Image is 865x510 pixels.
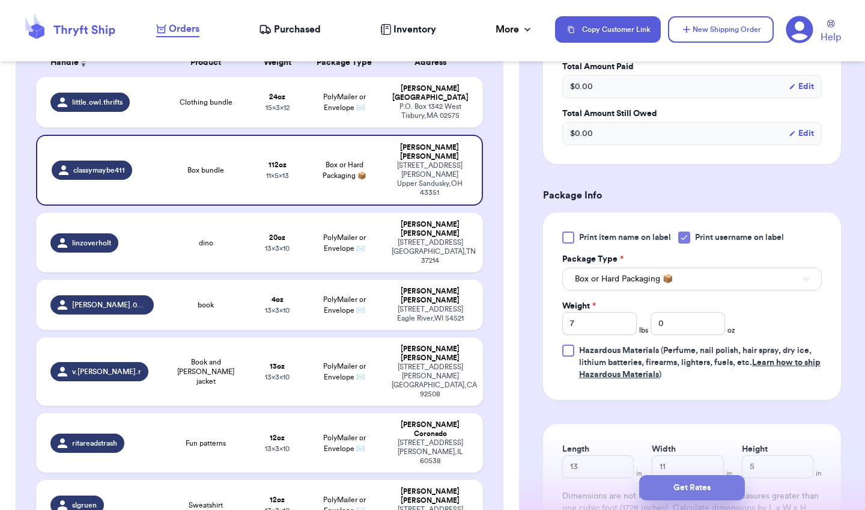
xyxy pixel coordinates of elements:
a: Help [821,20,841,45]
div: [STREET_ADDRESS][PERSON_NAME] [GEOGRAPHIC_DATA] , CA 92508 [392,363,469,399]
span: (Perfume, nail polish, hair spray, dry ice, lithium batteries, firearms, lighters, fuels, etc. ) [579,346,821,379]
th: Weight [250,48,304,77]
span: linzoverholt [72,238,111,248]
span: Clothing bundle [180,97,232,107]
span: 13 x 3 x 10 [265,373,290,381]
strong: 12 oz [270,496,285,503]
span: PolyMailer or Envelope ✉️ [323,434,366,452]
button: Edit [789,81,814,93]
span: Handle [50,57,79,69]
span: Sweatshirt [189,500,223,510]
strong: 20 oz [269,234,285,241]
span: v.[PERSON_NAME].r [72,367,141,376]
span: Purchased [274,22,321,37]
button: New Shipping Order [668,16,774,43]
strong: 13 oz [270,363,285,370]
strong: 24 oz [269,93,285,100]
span: 11 x 5 x 13 [266,172,289,179]
label: Height [742,443,768,455]
label: Length [562,443,589,455]
span: Box or Hard Packaging 📦 [575,273,673,285]
div: [PERSON_NAME] [PERSON_NAME] [392,143,467,161]
th: Address [384,48,483,77]
span: Print username on label [695,232,784,244]
strong: 12 oz [270,434,285,441]
a: Inventory [380,22,436,37]
div: [PERSON_NAME] [PERSON_NAME] [392,287,469,305]
span: Help [821,30,841,45]
label: Package Type [562,253,624,265]
button: Get Rates [639,475,745,500]
div: More [496,22,533,37]
div: [PERSON_NAME] [PERSON_NAME] [392,220,469,238]
span: Orders [169,22,199,36]
span: Book and [PERSON_NAME] jacket [168,357,243,386]
div: [STREET_ADDRESS] Eagle River , WI 54521 [392,305,469,323]
span: PolyMailer or Envelope ✉️ [323,363,366,381]
span: 13 x 3 x 10 [265,307,290,314]
button: Edit [789,127,814,140]
span: oz [727,325,735,335]
button: Copy Customer Link [555,16,661,43]
th: Product [161,48,250,77]
strong: 112 oz [269,161,287,168]
button: Sort ascending [79,55,88,70]
span: Fun patterns [186,438,226,448]
span: Box bundle [187,165,224,175]
span: $ 0.00 [570,81,593,93]
span: lbs [639,325,648,335]
div: [STREET_ADDRESS] [PERSON_NAME] , IL 60538 [392,438,469,465]
label: Total Amount Paid [562,61,822,73]
h3: Package Info [543,188,841,203]
span: 13 x 3 x 10 [265,245,290,252]
span: dino [199,238,213,248]
span: Box or Hard Packaging 📦 [323,161,366,179]
div: [PERSON_NAME] Coronado [392,420,469,438]
span: PolyMailer or Envelope ✉️ [323,93,366,111]
button: Box or Hard Packaging 📦 [562,268,822,290]
a: Orders [156,22,199,37]
div: [PERSON_NAME] [PERSON_NAME] [392,345,469,363]
span: $ 0.00 [570,127,593,140]
span: [PERSON_NAME].0327 [72,300,147,310]
span: PolyMailer or Envelope ✉️ [323,296,366,314]
label: Total Amount Still Owed [562,108,822,120]
th: Package Type [304,48,384,77]
div: [STREET_ADDRESS] [GEOGRAPHIC_DATA] , TN 37214 [392,238,469,265]
div: [STREET_ADDRESS][PERSON_NAME] Upper Sandusky , OH 43351 [392,161,467,197]
span: ritareadstrash [72,438,117,448]
label: Weight [562,300,596,312]
span: book [198,300,214,310]
span: PolyMailer or Envelope ✉️ [323,234,366,252]
span: slgruen [72,500,97,510]
div: [PERSON_NAME] [GEOGRAPHIC_DATA] [392,84,469,102]
span: Print item name on label [579,232,671,244]
a: Purchased [259,22,321,37]
span: little.owl.thrifts [72,97,123,107]
span: Inventory [393,22,436,37]
strong: 4 oz [272,296,284,303]
span: 13 x 3 x 10 [265,445,290,452]
span: 15 x 3 x 12 [266,104,290,111]
span: Hazardous Materials [579,346,659,355]
span: classymaybe411 [73,165,125,175]
label: Width [652,443,676,455]
div: [PERSON_NAME] [PERSON_NAME] [392,487,469,505]
div: P.O. Box 1342 West Tisbury , MA 02575 [392,102,469,120]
